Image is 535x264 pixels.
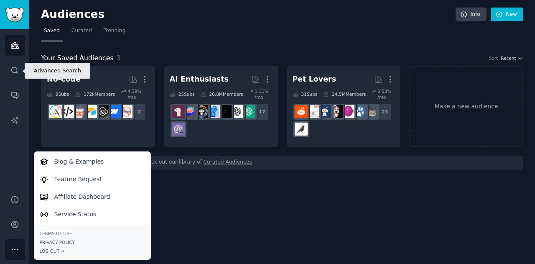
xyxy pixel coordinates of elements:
img: ChatGPTPromptGenius [183,105,196,118]
a: Saved [41,24,63,41]
img: GummySearch logo [5,8,24,22]
img: ChatGPT [242,105,255,118]
a: Pet Lovers31Subs24.5MMembers0.53% /mo+23catsdogsAquariumsparrotsdogswithjobsRATSBeardedDragonsbir... [287,66,401,147]
a: Curated [69,24,95,41]
a: New [491,8,523,22]
img: nocode [120,105,132,118]
div: + 23 [374,103,392,120]
p: Blog & Examples [54,157,104,166]
div: 0.53 % /mo [377,88,395,100]
a: Terms of Use [40,231,145,236]
img: OpenAI [230,105,243,118]
a: Blog & Examples [35,153,149,170]
img: Airtable [84,105,97,118]
div: AI Enthusiasts [170,74,229,85]
img: ArtificialInteligence [219,105,232,118]
div: 9 Sub s [47,88,69,100]
div: No-code [47,74,81,85]
span: Trending [104,27,125,35]
a: Affiliate Dashboard [35,188,149,205]
img: artificial [207,105,220,118]
button: Recent [501,55,523,61]
span: Curated [71,27,92,35]
span: Your Saved Audiences [41,53,114,64]
a: Privacy Policy [40,239,145,245]
div: Pet Lovers [293,74,336,85]
h2: Audiences [41,8,456,21]
span: Recent [501,55,516,61]
img: ChatGPTPro [172,123,185,136]
a: Make a new audience [409,66,523,147]
img: RATS [306,105,319,118]
div: + 2 [129,103,146,120]
div: 172k Members [75,88,115,100]
div: 31 Sub s [293,88,318,100]
div: 1.31 % /mo [255,88,272,100]
img: birding [295,123,308,136]
a: Info [456,8,487,22]
p: Service Status [54,210,97,219]
img: cats [365,105,378,118]
div: Log Out → [40,248,145,254]
a: AI Enthusiasts25Subs20.8MMembers1.31% /mo+17ChatGPTOpenAIArtificialInteligenceartificialaiArtChat... [164,66,278,147]
img: dogs [353,105,366,118]
div: Need some research inspiration? Check out our library of [41,156,523,170]
a: Feature Request [35,170,149,188]
div: 4.39 % /mo [127,88,149,100]
img: BeardedDragons [295,105,308,118]
img: Aquariums [341,105,354,118]
div: Sort [489,55,498,61]
img: aiArt [195,105,208,118]
img: nocodelowcode [73,105,86,118]
div: 25 Sub s [170,88,195,100]
a: Service Status [35,205,149,223]
img: webflow [108,105,121,118]
img: NoCodeMovement [61,105,74,118]
div: + 17 [252,103,269,120]
div: 20.8M Members [201,88,243,100]
a: No-code9Subs172kMembers4.39% /mo+2nocodewebflowNoCodeSaaSAirtablenocodelowcodeNoCodeMovementAdalo [41,66,155,147]
img: LocalLLaMA [172,105,185,118]
a: Trending [101,24,128,41]
img: Adalo [49,105,62,118]
img: parrots [330,105,343,118]
a: Curated Audiences [204,159,252,167]
img: NoCodeSaaS [96,105,109,118]
span: 3 [117,54,121,62]
p: Affiliate Dashboard [54,192,110,201]
span: Saved [44,27,60,35]
img: dogswithjobs [318,105,331,118]
div: 24.5M Members [323,88,366,100]
p: Feature Request [54,175,102,184]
